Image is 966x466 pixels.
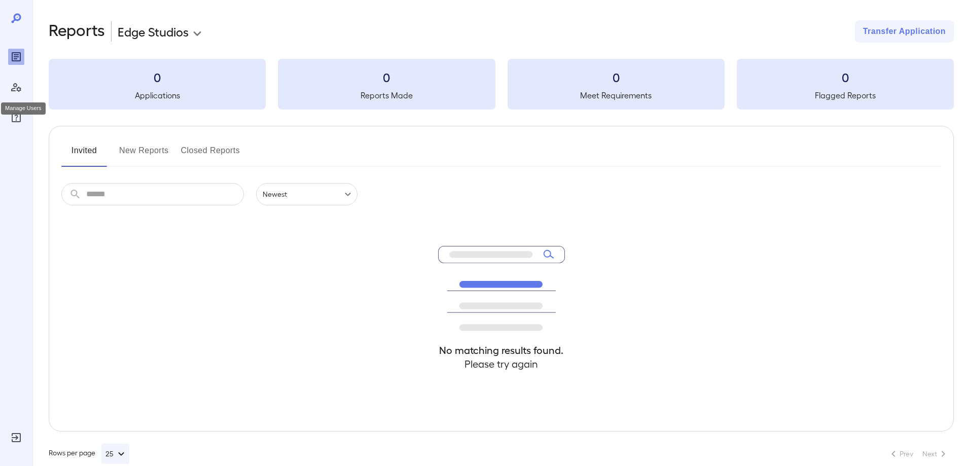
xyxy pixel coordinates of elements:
h2: Reports [49,20,105,43]
p: Edge Studios [118,23,189,40]
div: Rows per page [49,444,129,464]
div: FAQ [8,110,24,126]
h4: Please try again [438,357,565,371]
nav: pagination navigation [883,446,954,462]
button: Transfer Application [855,20,954,43]
div: Reports [8,49,24,65]
button: Invited [61,142,107,167]
h5: Reports Made [278,89,495,101]
button: New Reports [119,142,169,167]
h5: Flagged Reports [737,89,954,101]
h3: 0 [278,69,495,85]
button: 25 [101,444,129,464]
h3: 0 [737,69,954,85]
summary: 0Applications0Reports Made0Meet Requirements0Flagged Reports [49,59,954,110]
button: Closed Reports [181,142,240,167]
h5: Meet Requirements [508,89,725,101]
h3: 0 [508,69,725,85]
h3: 0 [49,69,266,85]
div: Log Out [8,429,24,446]
h4: No matching results found. [438,343,565,357]
div: Manage Users [1,102,46,115]
div: Newest [256,183,357,205]
div: Manage Users [8,79,24,95]
h5: Applications [49,89,266,101]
